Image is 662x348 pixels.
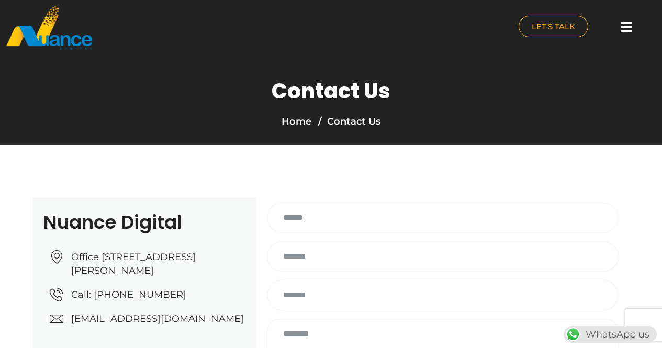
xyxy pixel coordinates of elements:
[69,288,186,301] span: Call: [PHONE_NUMBER]
[316,114,380,129] li: Contact Us
[50,312,246,325] a: [EMAIL_ADDRESS][DOMAIN_NAME]
[532,23,575,30] span: LET'S TALK
[282,116,311,127] a: Home
[5,5,93,51] img: nuance-qatar_logo
[519,16,588,37] a: LET'S TALK
[564,326,657,343] div: WhatsApp us
[5,5,326,51] a: nuance-qatar_logo
[565,326,581,343] img: WhatsApp
[43,213,246,232] h2: Nuance Digital
[50,250,246,277] a: Office [STREET_ADDRESS][PERSON_NAME]
[69,312,244,325] span: [EMAIL_ADDRESS][DOMAIN_NAME]
[69,250,246,277] span: Office [STREET_ADDRESS][PERSON_NAME]
[272,78,390,104] h1: Contact Us
[50,288,246,301] a: Call: [PHONE_NUMBER]
[564,329,657,340] a: WhatsAppWhatsApp us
